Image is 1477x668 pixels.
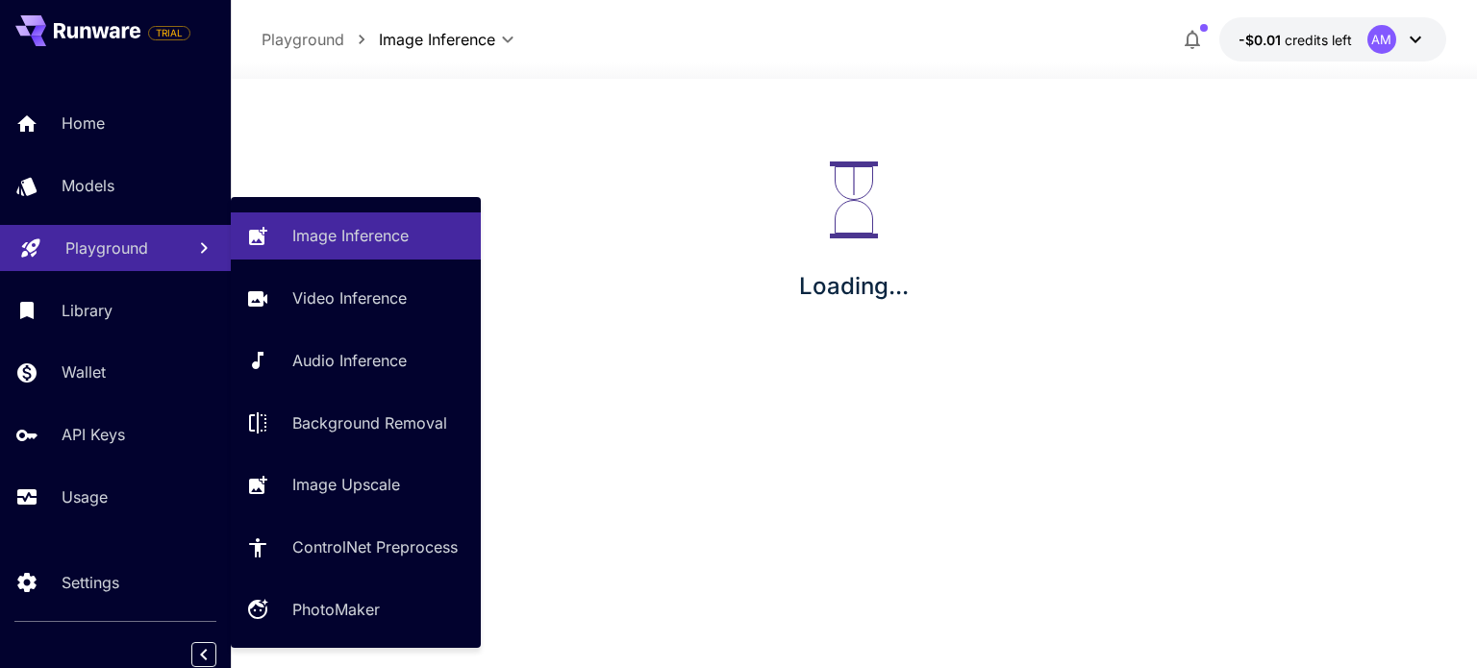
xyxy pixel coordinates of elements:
[149,26,189,40] span: TRIAL
[1367,25,1396,54] div: AM
[231,399,481,446] a: Background Removal
[292,411,447,434] p: Background Removal
[62,485,108,508] p: Usage
[1239,32,1285,48] span: -$0.01
[379,28,495,51] span: Image Inference
[62,174,114,197] p: Models
[1285,32,1352,48] span: credits left
[231,337,481,384] a: Audio Inference
[231,524,481,571] a: ControlNet Preprocess
[262,28,344,51] p: Playground
[292,286,407,309] p: Video Inference
[231,586,481,633] a: PhotoMaker
[62,299,113,322] p: Library
[262,28,379,51] nav: breadcrumb
[292,224,409,247] p: Image Inference
[292,473,400,496] p: Image Upscale
[231,275,481,322] a: Video Inference
[62,111,105,135] p: Home
[191,642,216,667] button: Collapse sidebar
[292,535,458,558] p: ControlNet Preprocess
[65,236,148,260] p: Playground
[292,349,407,372] p: Audio Inference
[1239,30,1352,50] div: -$0.006
[292,598,380,621] p: PhotoMaker
[231,461,481,508] a: Image Upscale
[62,360,106,383] p: Wallet
[1219,17,1446,62] button: -$0.006
[231,212,481,260] a: Image Inference
[799,269,909,304] p: Loading...
[148,21,190,44] span: Add your payment card to enable full platform functionality.
[62,423,125,446] p: API Keys
[62,571,119,594] p: Settings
